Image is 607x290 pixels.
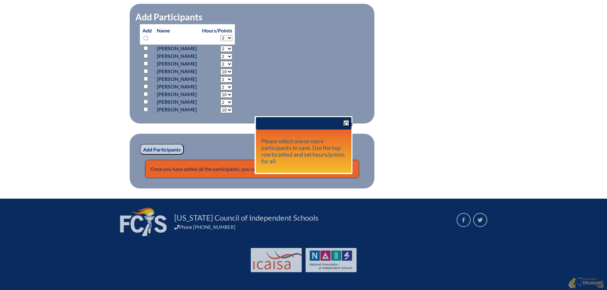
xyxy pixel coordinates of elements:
img: Engaging - Bring it online [577,277,583,286]
img: FCIS_logo_white [120,208,167,236]
p: [PERSON_NAME] [157,45,197,52]
p: [PERSON_NAME] [157,75,197,83]
img: Engaging - Bring it online [582,281,604,288]
legend: Add Participants [135,11,203,22]
p: [PERSON_NAME] [157,67,197,75]
p: Please select one or more participants to save. Use the top row to select and set hours/points fo... [261,138,346,165]
p: Made with [582,277,604,289]
p: [PERSON_NAME] [157,98,197,106]
p: [PERSON_NAME] [157,106,197,113]
p: [PERSON_NAME] [157,90,197,98]
p: Once you have added all the participants, you can proceed to . [145,160,359,178]
a: [US_STATE] Council of Independent Schools [172,213,321,223]
p: Name [157,27,197,34]
p: [PERSON_NAME] [157,83,197,90]
div: Phone [PHONE_NUMBER] [174,224,449,230]
p: Add [142,27,152,42]
img: Int'l Council Advancing Independent School Accreditation logo [253,251,302,270]
input: Add Participants [140,144,184,155]
button: Close [343,120,350,126]
img: NAIS Logo [310,251,352,270]
img: Engaging - Bring it online [568,277,576,289]
p: [PERSON_NAME] [157,60,197,67]
p: [PERSON_NAME] [157,52,197,60]
p: Hours/Points [202,27,232,34]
